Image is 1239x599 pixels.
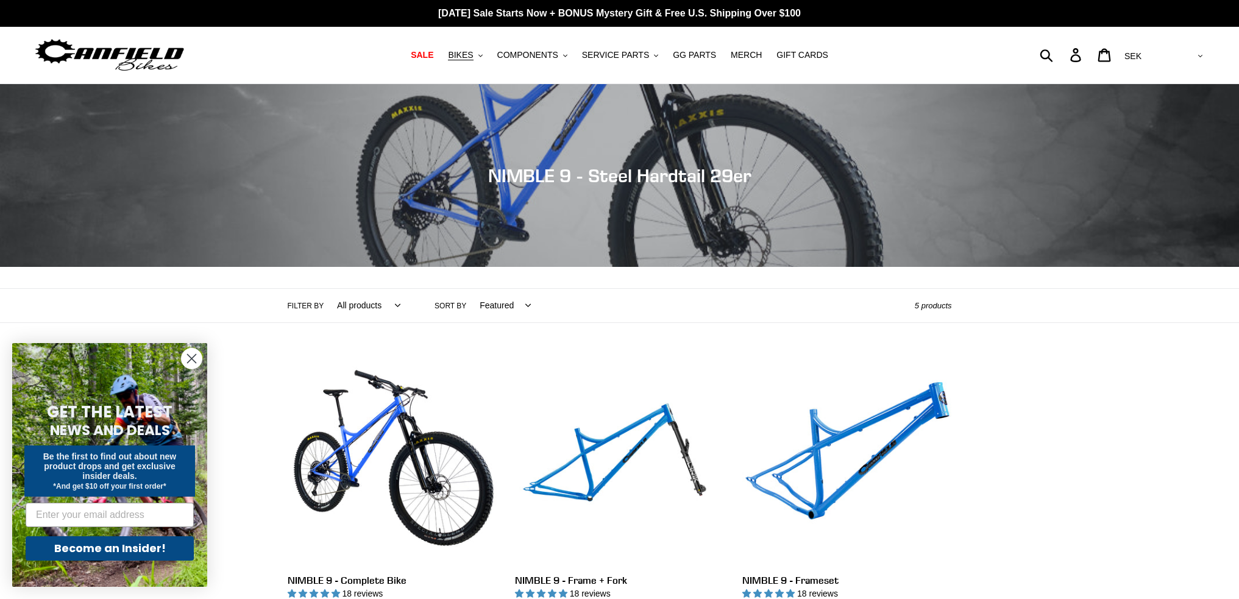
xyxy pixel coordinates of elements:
[576,47,664,63] button: SERVICE PARTS
[26,536,194,561] button: Become an Insider!
[411,50,433,60] span: SALE
[667,47,722,63] a: GG PARTS
[34,36,186,74] img: Canfield Bikes
[497,50,558,60] span: COMPONENTS
[435,300,466,311] label: Sort by
[776,50,828,60] span: GIFT CARDS
[448,50,473,60] span: BIKES
[288,300,324,311] label: Filter by
[1046,41,1077,68] input: Search
[53,482,166,491] span: *And get $10 off your first order*
[47,401,172,423] span: GET THE LATEST
[50,420,170,440] span: NEWS AND DEALS
[915,301,952,310] span: 5 products
[488,165,751,186] span: NIMBLE 9 - Steel Hardtail 29er
[26,503,194,527] input: Enter your email address
[181,348,202,369] button: Close dialog
[725,47,768,63] a: MERCH
[442,47,488,63] button: BIKES
[582,50,649,60] span: SERVICE PARTS
[405,47,439,63] a: SALE
[731,50,762,60] span: MERCH
[673,50,716,60] span: GG PARTS
[770,47,834,63] a: GIFT CARDS
[43,452,177,481] span: Be the first to find out about new product drops and get exclusive insider deals.
[491,47,573,63] button: COMPONENTS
